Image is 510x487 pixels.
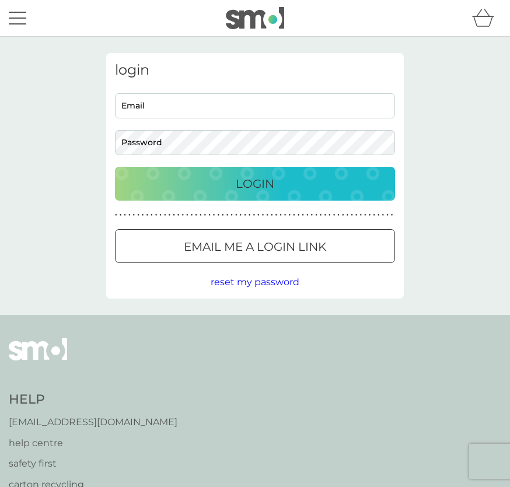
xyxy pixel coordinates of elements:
[9,436,177,451] a: help centre
[9,456,177,471] a: safety first
[320,212,322,218] p: ●
[9,391,177,409] h4: Help
[146,212,148,218] p: ●
[169,212,171,218] p: ●
[236,174,274,193] p: Login
[200,212,202,218] p: ●
[342,212,344,218] p: ●
[266,212,268,218] p: ●
[244,212,246,218] p: ●
[186,212,188,218] p: ●
[181,212,184,218] p: ●
[240,212,242,218] p: ●
[253,212,255,218] p: ●
[133,212,135,218] p: ●
[311,212,313,218] p: ●
[373,212,375,218] p: ●
[195,212,197,218] p: ●
[306,212,309,218] p: ●
[208,212,211,218] p: ●
[137,212,139,218] p: ●
[288,212,291,218] p: ●
[115,62,395,79] h3: login
[262,212,264,218] p: ●
[293,212,295,218] p: ●
[298,212,300,218] p: ●
[230,212,233,218] p: ●
[115,212,117,218] p: ●
[177,212,180,218] p: ●
[173,212,175,218] p: ●
[351,212,353,218] p: ●
[324,212,326,218] p: ●
[369,212,371,218] p: ●
[204,212,207,218] p: ●
[364,212,366,218] p: ●
[391,212,393,218] p: ●
[213,212,215,218] p: ●
[275,212,278,218] p: ●
[120,212,122,218] p: ●
[337,212,340,218] p: ●
[9,338,67,378] img: smol
[155,212,158,218] p: ●
[211,275,299,290] button: reset my password
[249,212,251,218] p: ●
[359,212,362,218] p: ●
[382,212,385,218] p: ●
[226,212,229,218] p: ●
[355,212,358,218] p: ●
[315,212,317,218] p: ●
[280,212,282,218] p: ●
[164,212,166,218] p: ●
[159,212,162,218] p: ●
[235,212,237,218] p: ●
[184,237,326,256] p: Email me a login link
[226,7,284,29] img: smol
[128,212,131,218] p: ●
[302,212,304,218] p: ●
[211,276,299,288] span: reset my password
[386,212,389,218] p: ●
[257,212,260,218] p: ●
[9,415,177,430] a: [EMAIL_ADDRESS][DOMAIN_NAME]
[115,229,395,263] button: Email me a login link
[115,167,395,201] button: Login
[472,6,501,30] div: basket
[347,212,349,218] p: ●
[191,212,193,218] p: ●
[151,212,153,218] p: ●
[333,212,336,218] p: ●
[271,212,273,218] p: ●
[124,212,126,218] p: ●
[217,212,219,218] p: ●
[284,212,287,218] p: ●
[378,212,380,218] p: ●
[9,7,26,29] button: menu
[329,212,331,218] p: ●
[142,212,144,218] p: ●
[222,212,224,218] p: ●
